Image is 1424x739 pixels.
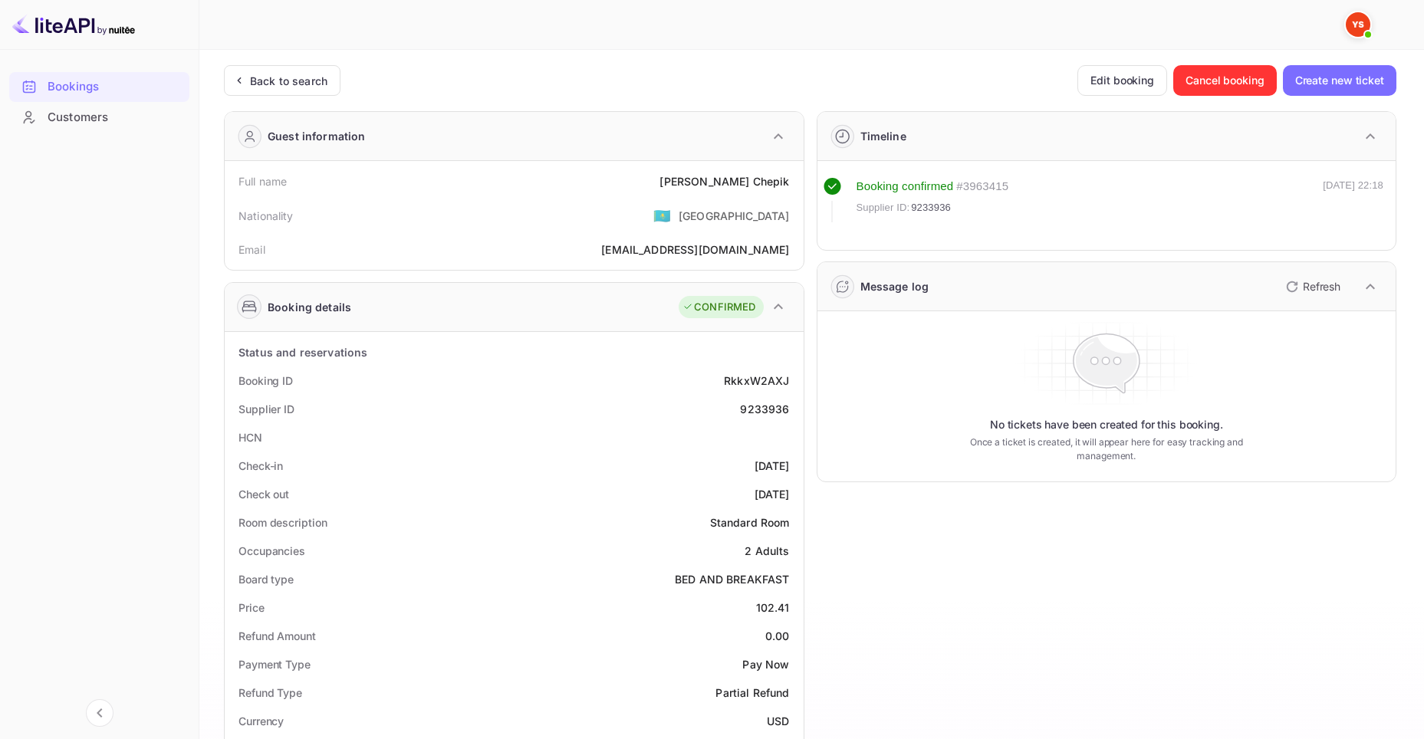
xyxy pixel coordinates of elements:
[1303,278,1340,294] p: Refresh
[724,373,789,389] div: RkkxW2AXJ
[86,699,113,727] button: Collapse navigation
[715,685,789,701] div: Partial Refund
[710,514,790,530] div: Standard Room
[238,458,283,474] div: Check-in
[238,514,327,530] div: Room description
[238,685,302,701] div: Refund Type
[679,208,790,224] div: [GEOGRAPHIC_DATA]
[742,656,789,672] div: Pay Now
[238,401,294,417] div: Supplier ID
[1283,65,1396,96] button: Create new ticket
[238,599,265,616] div: Price
[268,299,351,315] div: Booking details
[767,713,789,729] div: USD
[238,344,367,360] div: Status and reservations
[860,278,929,294] div: Message log
[250,73,327,89] div: Back to search
[9,103,189,133] div: Customers
[238,656,311,672] div: Payment Type
[238,571,294,587] div: Board type
[238,713,284,729] div: Currency
[1173,65,1277,96] button: Cancel booking
[990,417,1223,432] p: No tickets have been created for this booking.
[48,78,182,96] div: Bookings
[682,300,755,315] div: CONFIRMED
[238,543,305,559] div: Occupancies
[659,173,789,189] div: [PERSON_NAME] Chepik
[238,173,287,189] div: Full name
[951,435,1262,463] p: Once a ticket is created, it will appear here for easy tracking and management.
[601,241,789,258] div: [EMAIL_ADDRESS][DOMAIN_NAME]
[911,200,951,215] span: 9233936
[238,628,316,644] div: Refund Amount
[765,628,790,644] div: 0.00
[9,103,189,131] a: Customers
[238,486,289,502] div: Check out
[238,429,262,445] div: HCN
[1323,178,1383,222] div: [DATE] 22:18
[755,486,790,502] div: [DATE]
[1346,12,1370,37] img: Yandex Support
[857,178,954,195] div: Booking confirmed
[9,72,189,102] div: Bookings
[1277,274,1347,299] button: Refresh
[745,543,789,559] div: 2 Adults
[12,12,135,37] img: LiteAPI logo
[756,599,790,616] div: 102.41
[238,373,293,389] div: Booking ID
[857,200,910,215] span: Supplier ID:
[1077,65,1167,96] button: Edit booking
[675,571,790,587] div: BED AND BREAKFAST
[653,202,671,229] span: United States
[9,72,189,100] a: Bookings
[268,128,366,144] div: Guest information
[755,458,790,474] div: [DATE]
[238,208,294,224] div: Nationality
[740,401,789,417] div: 9233936
[956,178,1008,195] div: # 3963415
[238,241,265,258] div: Email
[860,128,906,144] div: Timeline
[48,109,182,126] div: Customers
